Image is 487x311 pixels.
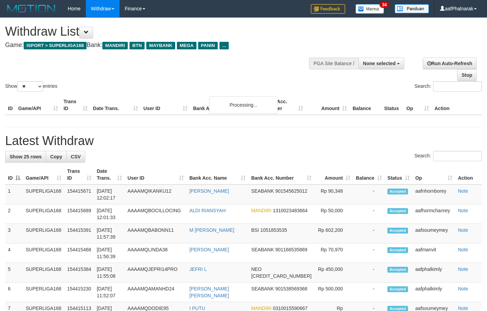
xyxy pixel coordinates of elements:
td: 154415468 [64,243,94,263]
td: AAAAMQAMANHD24 [125,283,186,302]
th: Bank Acc. Number [261,95,306,115]
th: Trans ID: activate to sort column ascending [64,165,94,184]
a: JEFRI L [189,266,207,272]
span: 34 [380,2,389,8]
td: Rp 450,000 [314,263,353,283]
span: MAYBANK [146,42,175,49]
td: Rp 70,970 [314,243,353,263]
td: [DATE] 11:55:08 [94,263,125,283]
a: Note [458,227,468,233]
span: Accepted [387,286,408,292]
span: MANDIRI [251,306,271,311]
h1: Latest Withdraw [5,134,482,148]
span: Accepted [387,267,408,273]
button: None selected [359,58,404,69]
span: ISPORT > SUPERLIGA168 [24,42,87,49]
a: Note [458,188,468,194]
th: Status [381,95,404,115]
th: Date Trans. [90,95,141,115]
td: 154415230 [64,283,94,302]
td: [DATE] 12:01:33 [94,204,125,224]
th: Amount: activate to sort column ascending [314,165,353,184]
span: CSV [71,154,81,159]
span: MANDIRI [251,208,271,213]
a: Note [458,306,468,311]
td: aafsoumeymey [412,224,455,243]
td: - [353,204,385,224]
td: aafphalkimly [412,263,455,283]
td: aafmanvit [412,243,455,263]
a: Stop [457,69,477,81]
span: Copy 901538569368 to clipboard [275,286,307,291]
th: Op [404,95,432,115]
div: Processing... [209,96,278,113]
td: - [353,224,385,243]
span: Accepted [387,247,408,253]
th: User ID [141,95,191,115]
td: 3 [5,224,23,243]
a: Copy [46,151,67,163]
td: [DATE] 11:57:39 [94,224,125,243]
img: MOTION_logo.png [5,3,57,14]
span: BSI [251,227,259,233]
span: MANDIRI [102,42,128,49]
span: Accepted [387,189,408,194]
td: - [353,184,385,204]
span: None selected [363,61,396,66]
a: ALDI RIANSYAH [189,208,226,213]
label: Search: [415,81,482,92]
span: Accepted [387,228,408,234]
input: Search: [433,151,482,161]
input: Search: [433,81,482,92]
td: 154415689 [64,204,94,224]
span: Copy 0310015590667 to clipboard [273,306,307,311]
span: Copy 1051853535 to clipboard [260,227,287,233]
th: Bank Acc. Number: activate to sort column ascending [248,165,314,184]
th: ID [5,95,15,115]
span: NEO [251,266,261,272]
td: [DATE] 11:52:07 [94,283,125,302]
td: Rp 50,000 [314,204,353,224]
th: Date Trans.: activate to sort column ascending [94,165,125,184]
td: SUPERLIGA168 [23,283,64,302]
a: [PERSON_NAME] [PERSON_NAME] [189,286,229,298]
th: Balance [350,95,381,115]
a: CSV [66,151,85,163]
th: User ID: activate to sort column ascending [125,165,186,184]
td: aafphalkimly [412,283,455,302]
td: 154415391 [64,224,94,243]
td: - [353,243,385,263]
a: Note [458,266,468,272]
a: M [PERSON_NAME] [189,227,234,233]
td: 154415671 [64,184,94,204]
select: Showentries [17,81,43,92]
td: aafnhornborey [412,184,455,204]
th: Bank Acc. Name [190,95,261,115]
a: Note [458,208,468,213]
span: SEABANK [251,286,274,291]
td: 5 [5,263,23,283]
th: Action [432,95,482,115]
a: Note [458,286,468,291]
span: SEABANK [251,188,274,194]
td: AAAAMQJEPRI14PRO [125,263,186,283]
td: SUPERLIGA168 [23,184,64,204]
td: Rp 90,348 [314,184,353,204]
span: MEGA [177,42,196,49]
td: Rp 602,200 [314,224,353,243]
th: Action [455,165,482,184]
td: AAAAMQIKANKU12 [125,184,186,204]
h1: Withdraw List [5,25,318,38]
td: SUPERLIGA168 [23,224,64,243]
span: BTN [129,42,145,49]
td: [DATE] 12:02:17 [94,184,125,204]
label: Show entries [5,81,57,92]
td: 2 [5,204,23,224]
img: panduan.png [395,4,429,13]
th: Amount [306,95,350,115]
td: Rp 500,000 [314,283,353,302]
td: - [353,283,385,302]
a: [PERSON_NAME] [189,247,229,252]
th: Balance: activate to sort column ascending [353,165,385,184]
a: Note [458,247,468,252]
